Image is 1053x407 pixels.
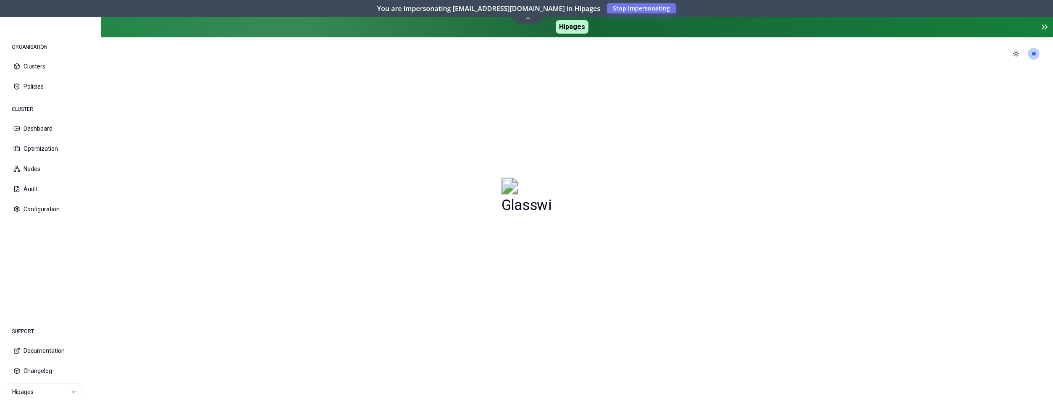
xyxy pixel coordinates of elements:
[7,323,94,340] div: SUPPORT
[7,180,94,198] button: Audit
[7,119,94,138] button: Dashboard
[7,77,94,96] button: Policies
[556,20,588,34] span: Hipages
[7,139,94,158] button: Optimization
[7,39,94,55] div: ORGANISATION
[7,362,94,380] button: Changelog
[7,160,94,178] button: Nodes
[7,101,94,118] div: CLUSTER
[7,200,94,218] button: Configuration
[7,341,94,360] button: Documentation
[7,57,94,76] button: Clusters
